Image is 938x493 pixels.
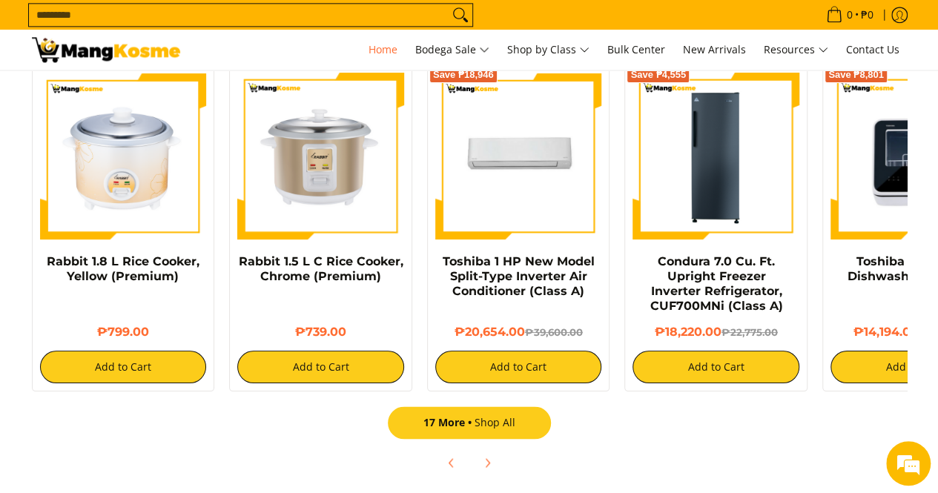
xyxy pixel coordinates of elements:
[500,30,597,70] a: Shop by Class
[40,325,207,340] h6: ₱799.00
[822,7,878,23] span: •
[525,326,583,338] del: ₱39,600.00
[32,37,180,62] img: Mang Kosme: Your Home Appliances Warehouse Sale Partner!
[676,30,753,70] a: New Arrivals
[633,325,799,340] h6: ₱18,220.00
[435,73,602,239] img: Toshiba 1 HP New Model Split-Type Inverter Air Conditioner (Class A)
[47,254,199,283] a: Rabbit 1.8 L Rice Cooker, Yellow (Premium)
[845,10,855,20] span: 0
[388,406,551,439] a: 17 MoreShop All
[237,325,404,340] h6: ₱739.00
[435,325,602,340] h6: ₱20,654.00
[449,4,472,26] button: Search
[435,446,468,479] button: Previous
[828,70,884,79] span: Save ₱8,801
[630,70,686,79] span: Save ₱4,555
[650,254,782,313] a: Condura 7.0 Cu. Ft. Upright Freezer Inverter Refrigerator, CUF700MNi (Class A)
[721,326,778,338] del: ₱22,775.00
[195,30,907,70] nav: Main Menu
[423,415,475,429] span: 17 More
[764,41,828,59] span: Resources
[507,41,589,59] span: Shop by Class
[415,41,489,59] span: Bodega Sale
[238,254,403,283] a: Rabbit 1.5 L C Rice Cooker, Chrome (Premium)
[40,351,207,383] button: Add to Cart
[237,73,404,239] img: https://mangkosme.com/products/rabbit-1-5-l-c-rice-cooker-chrome-class-a
[471,446,503,479] button: Next
[237,351,404,383] button: Add to Cart
[435,351,602,383] button: Add to Cart
[756,30,836,70] a: Resources
[683,42,746,56] span: New Arrivals
[361,30,405,70] a: Home
[433,70,494,79] span: Save ₱18,946
[443,254,595,298] a: Toshiba 1 HP New Model Split-Type Inverter Air Conditioner (Class A)
[633,73,799,239] img: Condura 7.0 Cu. Ft. Upright Freezer Inverter Refrigerator, CUF700MNi (Class A)
[633,351,799,383] button: Add to Cart
[846,42,899,56] span: Contact Us
[408,30,497,70] a: Bodega Sale
[607,42,665,56] span: Bulk Center
[600,30,673,70] a: Bulk Center
[859,10,876,20] span: ₱0
[40,73,207,239] img: https://mangkosme.com/products/rabbit-1-8-l-rice-cooker-yellow-class-a
[369,42,397,56] span: Home
[839,30,907,70] a: Contact Us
